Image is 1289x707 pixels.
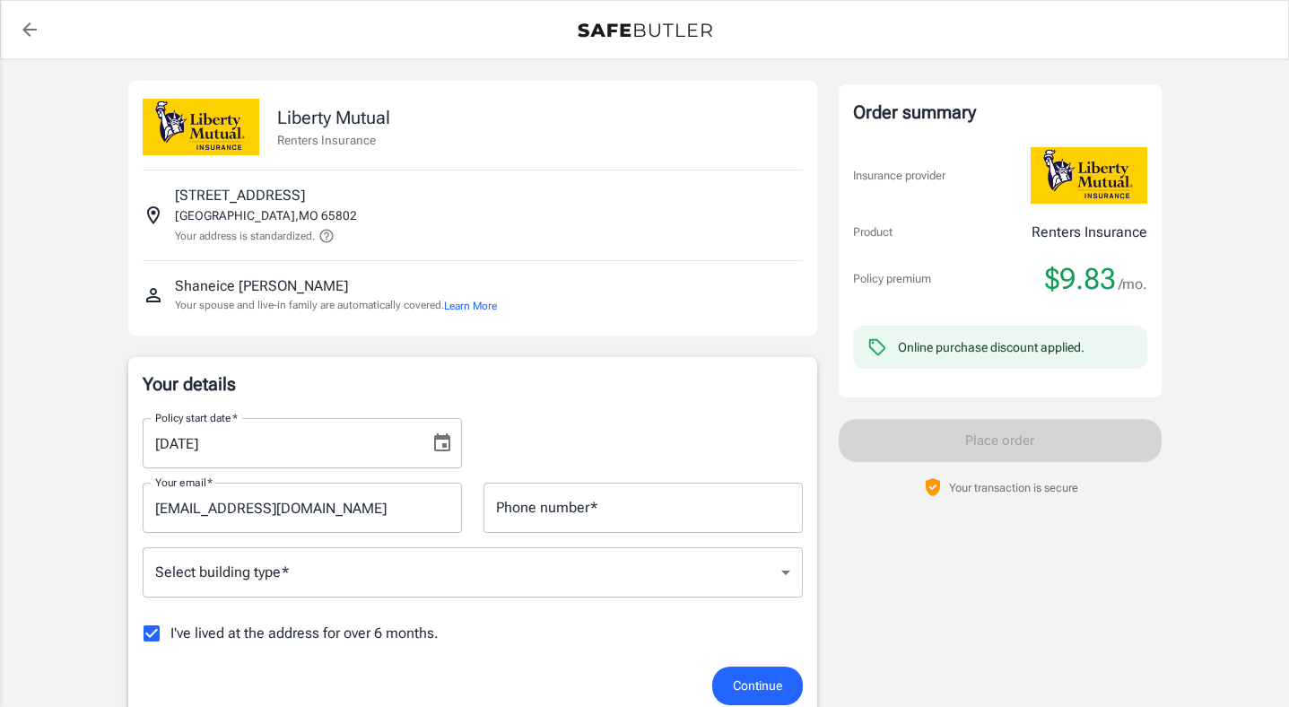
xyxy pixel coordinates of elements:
a: back to quotes [12,12,48,48]
img: Back to quotes [578,23,712,38]
p: Your spouse and live-in family are automatically covered. [175,297,497,314]
p: Shaneice [PERSON_NAME] [175,275,348,297]
span: Continue [733,675,782,697]
div: Online purchase discount applied. [898,338,1084,356]
img: Liberty Mutual [1031,147,1147,204]
svg: Insured address [143,205,164,226]
span: $9.83 [1045,261,1116,297]
p: Your details [143,371,803,397]
img: Liberty Mutual [143,99,259,155]
button: Choose date, selected date is Sep 17, 2025 [424,425,460,461]
svg: Insured person [143,284,164,306]
p: Policy premium [853,270,931,288]
p: Your transaction is secure [949,479,1078,496]
input: Enter number [483,483,803,533]
div: Order summary [853,99,1147,126]
p: Your address is standardized. [175,228,315,244]
span: I've lived at the address for over 6 months. [170,623,439,644]
button: Continue [712,667,803,705]
p: Insurance provider [853,167,945,185]
p: [STREET_ADDRESS] [175,185,305,206]
p: Product [853,223,893,241]
input: Enter email [143,483,462,533]
p: Liberty Mutual [277,104,390,131]
span: /mo. [1119,272,1147,297]
label: Your email [155,475,213,490]
p: Renters Insurance [277,131,390,149]
label: Policy start date [155,410,238,425]
p: Renters Insurance [1032,222,1147,243]
input: MM/DD/YYYY [143,418,417,468]
button: Learn More [444,298,497,314]
p: [GEOGRAPHIC_DATA] , MO 65802 [175,206,357,224]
